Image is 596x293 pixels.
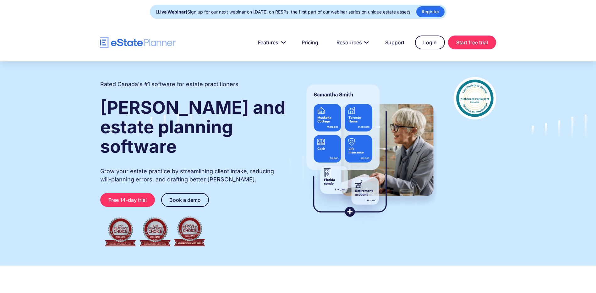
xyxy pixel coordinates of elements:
[329,36,375,49] a: Resources
[156,8,412,16] div: Sign up for our next webinar on [DATE] on RESPs, the first part of our webinar series on unique e...
[100,193,155,207] a: Free 14-day trial
[100,37,176,48] a: home
[299,77,441,225] img: estate planner showing wills to their clients, using eState Planner, a leading estate planning so...
[378,36,412,49] a: Support
[100,167,286,184] p: Grow your estate practice by streamlining client intake, reducing will-planning errors, and draft...
[448,36,496,49] a: Start free trial
[100,80,238,88] h2: Rated Canada's #1 software for estate practitioners
[250,36,291,49] a: Features
[161,193,209,207] a: Book a demo
[416,6,445,17] a: Register
[156,9,187,14] strong: [Live Webinar]
[415,36,445,49] a: Login
[100,97,285,157] strong: [PERSON_NAME] and estate planning software
[294,36,326,49] a: Pricing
